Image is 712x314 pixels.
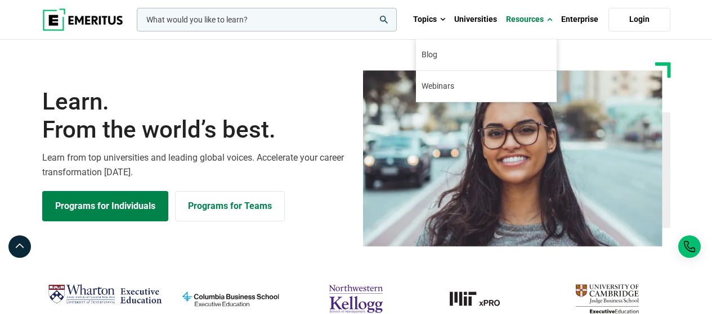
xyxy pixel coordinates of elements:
p: Learn from top universities and leading global voices. Accelerate your career transformation [DATE]. [42,151,350,179]
input: woocommerce-product-search-field-0 [137,8,397,31]
img: Wharton Executive Education [48,280,162,308]
a: Explore Programs [42,191,168,221]
a: Explore for Business [175,191,285,221]
h1: Learn. [42,88,350,144]
a: Webinars [416,71,557,102]
a: Blog [416,39,557,70]
span: From the world’s best. [42,116,350,144]
img: Learn from the world's best [363,70,662,247]
a: Login [608,8,670,31]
